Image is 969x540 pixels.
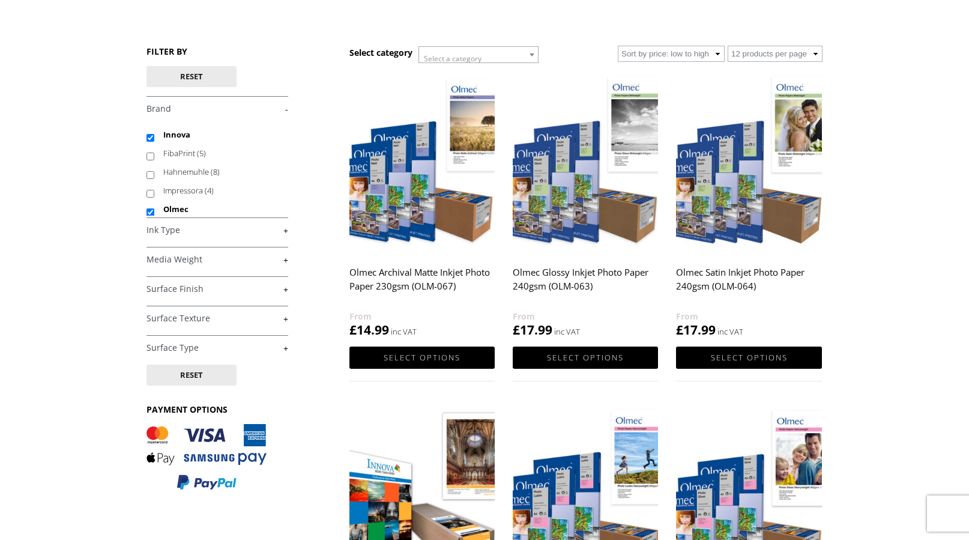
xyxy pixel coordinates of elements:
[197,148,206,159] span: (5)
[676,261,821,309] h2: Olmec Satin Inkjet Photo Paper 240gsm (OLM-064)
[618,46,725,62] select: Shop order
[146,46,288,57] h3: FILTER BY
[513,71,658,253] img: Olmec Glossy Inkjet Photo Paper 240gsm (OLM-063)
[146,66,237,87] button: Reset
[163,126,277,144] label: Innova
[676,71,821,253] img: Olmec Satin Inkjet Photo Paper 240gsm (OLM-064)
[146,96,288,120] h4: Brand
[349,261,495,309] h2: Olmec Archival Matte Inkjet Photo Paper 230gsm (OLM-067)
[349,71,495,339] a: Olmec Archival Matte Inkjet Photo Paper 230gsm (OLM-067) £14.99
[676,321,683,338] span: £
[146,247,288,271] h4: Media Weight
[163,200,277,219] label: Olmec
[146,217,288,241] h4: Ink Type
[146,424,267,491] img: PAYMENT OPTIONS
[676,347,821,369] a: Select options for “Olmec Satin Inkjet Photo Paper 240gsm (OLM-064)”
[513,71,658,339] a: Olmec Glossy Inkjet Photo Paper 240gsm (OLM-063) £17.99
[676,71,821,339] a: Olmec Satin Inkjet Photo Paper 240gsm (OLM-064) £17.99
[513,321,520,338] span: £
[146,365,237,386] button: Reset
[163,163,277,181] label: Hahnemuhle
[349,321,389,338] bdi: 14.99
[146,225,288,236] a: +
[146,404,288,415] h3: PAYMENT OPTIONS
[513,347,658,369] a: Select options for “Olmec Glossy Inkjet Photo Paper 240gsm (OLM-063)”
[146,342,288,354] a: +
[349,71,495,253] img: Olmec Archival Matte Inkjet Photo Paper 230gsm (OLM-067)
[349,47,412,58] h3: Select category
[146,313,288,324] a: +
[163,181,277,200] label: Impressora
[513,321,552,338] bdi: 17.99
[163,144,277,163] label: FibaPrint
[349,321,357,338] span: £
[146,335,288,359] h4: Surface Type
[146,284,288,295] a: +
[424,53,481,64] span: Select a category
[513,261,658,309] h2: Olmec Glossy Inkjet Photo Paper 240gsm (OLM-063)
[146,276,288,300] h4: Surface Finish
[349,347,495,369] a: Select options for “Olmec Archival Matte Inkjet Photo Paper 230gsm (OLM-067)”
[676,321,716,338] bdi: 17.99
[205,185,214,196] span: (4)
[146,306,288,330] h4: Surface Texture
[211,166,220,177] span: (8)
[146,254,288,265] a: +
[146,103,288,115] a: -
